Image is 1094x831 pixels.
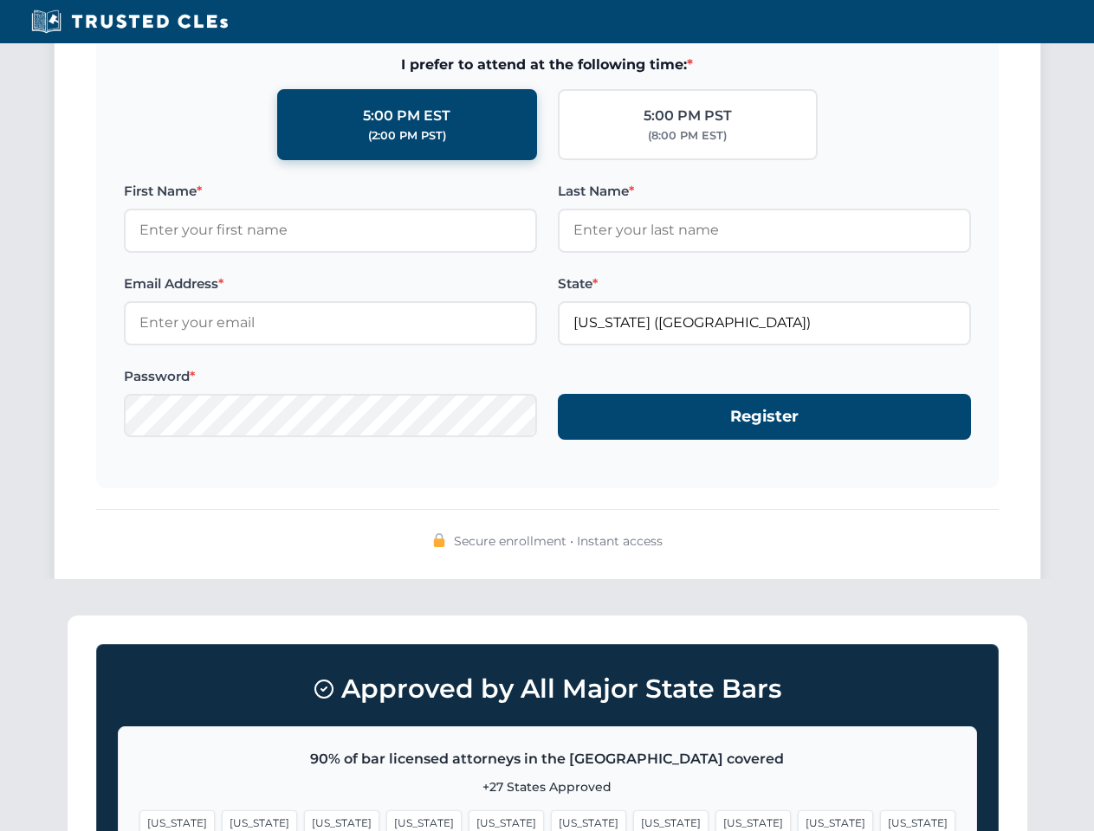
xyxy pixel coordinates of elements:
[558,394,971,440] button: Register
[124,181,537,202] label: First Name
[558,274,971,294] label: State
[124,301,537,345] input: Enter your email
[648,127,727,145] div: (8:00 PM EST)
[139,748,955,770] p: 90% of bar licensed attorneys in the [GEOGRAPHIC_DATA] covered
[26,9,233,35] img: Trusted CLEs
[124,54,971,76] span: I prefer to attend at the following time:
[139,777,955,796] p: +27 States Approved
[558,181,971,202] label: Last Name
[363,105,450,127] div: 5:00 PM EST
[558,301,971,345] input: Florida (FL)
[118,666,977,712] h3: Approved by All Major State Bars
[558,209,971,252] input: Enter your last name
[432,533,446,547] img: 🔒
[124,274,537,294] label: Email Address
[644,105,732,127] div: 5:00 PM PST
[124,209,537,252] input: Enter your first name
[124,366,537,387] label: Password
[368,127,446,145] div: (2:00 PM PST)
[454,531,663,551] span: Secure enrollment • Instant access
